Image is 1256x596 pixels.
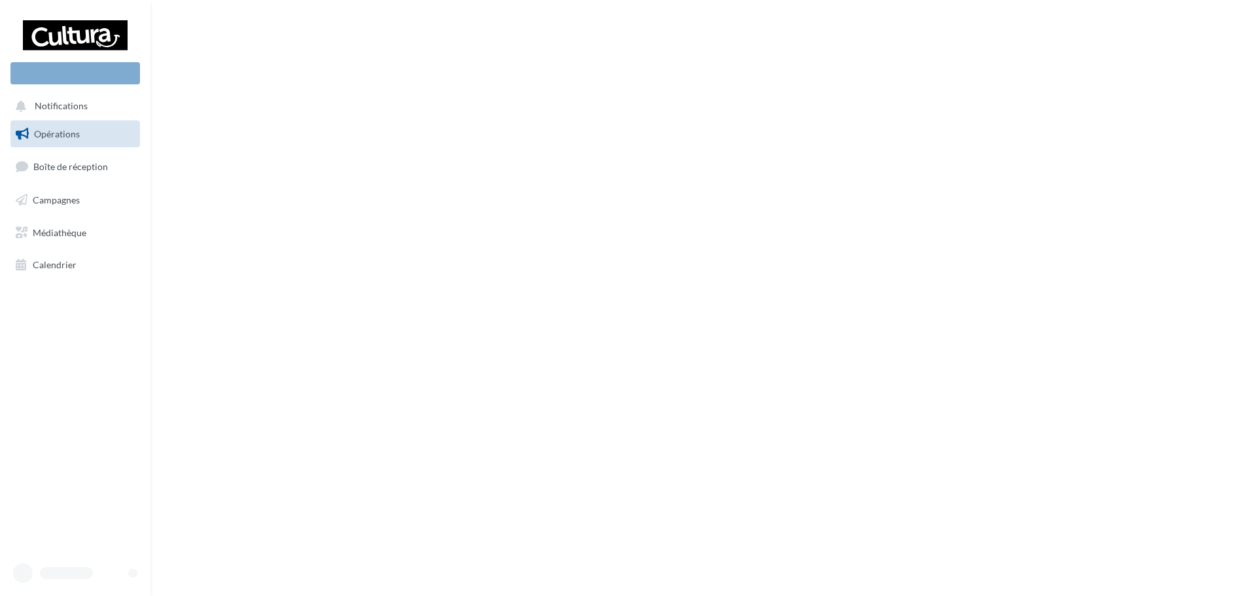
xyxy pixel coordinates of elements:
a: Campagnes [8,186,143,214]
span: Boîte de réception [33,161,108,172]
a: Médiathèque [8,219,143,247]
span: Opérations [34,128,80,139]
div: Nouvelle campagne [10,62,140,84]
a: Calendrier [8,251,143,279]
a: Opérations [8,120,143,148]
span: Calendrier [33,259,77,270]
span: Notifications [35,101,88,112]
span: Médiathèque [33,226,86,237]
a: Boîte de réception [8,152,143,181]
span: Campagnes [33,194,80,205]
